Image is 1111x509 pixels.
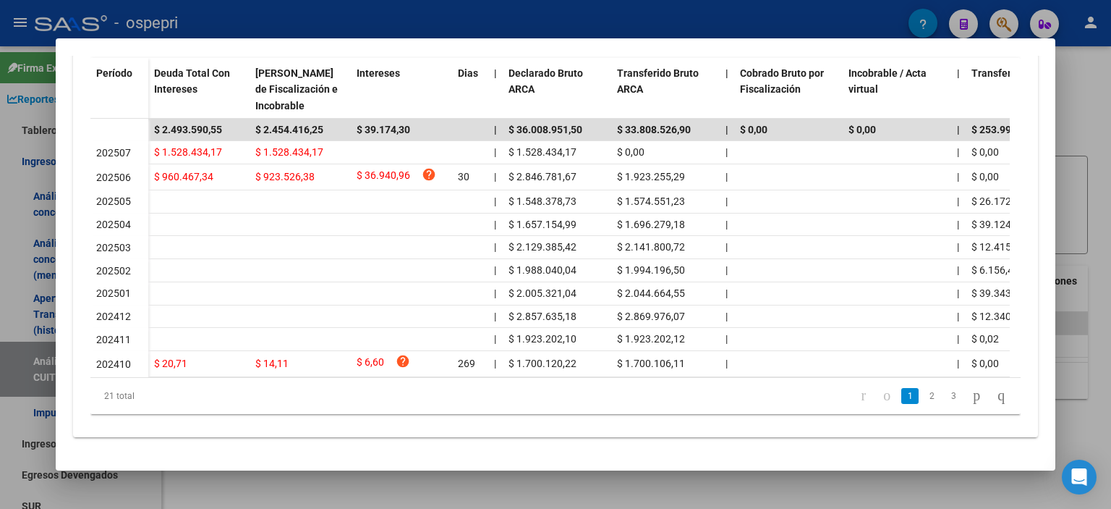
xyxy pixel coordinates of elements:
span: | [957,124,960,135]
span: $ 0,00 [971,358,999,369]
span: $ 26.172,50 [971,195,1025,207]
span: $ 2.857.635,18 [508,311,576,322]
span: $ 1.923.202,12 [617,333,685,345]
span: | [957,171,959,182]
span: 269 [458,358,475,369]
span: $ 39.174,30 [357,124,410,135]
span: $ 2.141.800,72 [617,241,685,253]
span: [PERSON_NAME] de Fiscalización e Incobrable [255,67,338,112]
i: help [396,354,410,369]
span: $ 2.493.590,55 [154,124,222,135]
span: $ 1.657.154,99 [508,219,576,230]
span: $ 1.700.120,22 [508,358,576,369]
li: page 1 [899,384,921,408]
span: Dias [458,67,478,79]
span: $ 33.808.526,90 [617,124,691,135]
span: $ 1.923.255,29 [617,171,685,182]
span: | [957,333,959,345]
span: Declarado Bruto ARCA [508,67,583,96]
a: 3 [945,388,962,404]
span: | [494,241,496,253]
span: | [494,333,496,345]
span: $ 2.005.321,04 [508,287,576,299]
span: $ 1.574.551,23 [617,195,685,207]
span: Transferido Bruto ARCA [617,67,699,96]
span: $ 1.528.434,17 [508,146,576,158]
span: | [725,195,728,207]
span: 202505 [96,195,131,207]
datatable-header-cell: Deuda Total Con Intereses [148,58,250,122]
div: 21 total [90,378,274,414]
span: | [725,219,728,230]
span: Período [96,67,132,79]
span: | [494,287,496,299]
span: $ 2.869.976,07 [617,311,685,322]
li: page 3 [942,384,964,408]
span: Intereses [357,67,400,79]
datatable-header-cell: Transferido De Más [966,58,1074,122]
span: | [957,195,959,207]
span: | [494,124,497,135]
span: $ 0,00 [848,124,876,135]
span: | [494,219,496,230]
span: $ 1.528.434,17 [255,146,323,158]
span: | [725,67,728,79]
span: | [494,67,497,79]
datatable-header-cell: Transferido Bruto ARCA [611,58,720,122]
span: | [725,171,728,182]
span: | [725,146,728,158]
i: help [422,167,436,182]
span: | [725,241,728,253]
span: | [957,67,960,79]
span: | [957,287,959,299]
div: Open Intercom Messenger [1062,460,1097,495]
a: 1 [901,388,919,404]
span: $ 923.526,38 [255,171,315,182]
datatable-header-cell: Período [90,58,148,119]
datatable-header-cell: Dias [452,58,488,122]
span: 202506 [96,172,131,183]
span: $ 2.846.781,67 [508,171,576,182]
datatable-header-cell: Incobrable / Acta virtual [843,58,951,122]
span: $ 36.940,96 [357,167,410,187]
span: Deuda Total Con Intereses [154,67,230,96]
span: $ 20,71 [154,358,187,369]
span: | [494,171,496,182]
span: | [725,311,728,322]
datatable-header-cell: | [720,58,734,122]
span: $ 39.343,51 [971,287,1025,299]
span: | [725,264,728,276]
datatable-header-cell: Deuda Bruta Neto de Fiscalización e Incobrable [250,58,351,122]
span: 202412 [96,311,131,322]
span: 202503 [96,242,131,253]
span: $ 1.994.196,50 [617,264,685,276]
span: | [494,264,496,276]
span: | [957,241,959,253]
span: Incobrable / Acta virtual [848,67,927,96]
span: $ 6.156,46 [971,264,1019,276]
li: page 2 [921,384,942,408]
span: 202411 [96,334,131,345]
datatable-header-cell: | [951,58,966,122]
a: go to next page [966,388,987,404]
span: 202502 [96,265,131,277]
span: $ 6,60 [357,354,384,374]
span: $ 1.988.040,04 [508,264,576,276]
span: $ 960.467,34 [154,171,213,182]
span: | [957,146,959,158]
span: | [494,195,496,207]
span: $ 1.548.378,73 [508,195,576,207]
span: | [957,219,959,230]
a: 2 [923,388,940,404]
span: $ 1.923.202,10 [508,333,576,345]
span: $ 39.124,19 [971,219,1025,230]
span: | [725,358,728,369]
span: 202410 [96,358,131,370]
span: | [494,146,496,158]
datatable-header-cell: | [488,58,503,122]
span: $ 2.454.416,25 [255,124,323,135]
span: | [725,333,728,345]
span: Cobrado Bruto por Fiscalización [740,67,824,96]
span: $ 0,00 [971,171,999,182]
span: $ 36.008.951,50 [508,124,582,135]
